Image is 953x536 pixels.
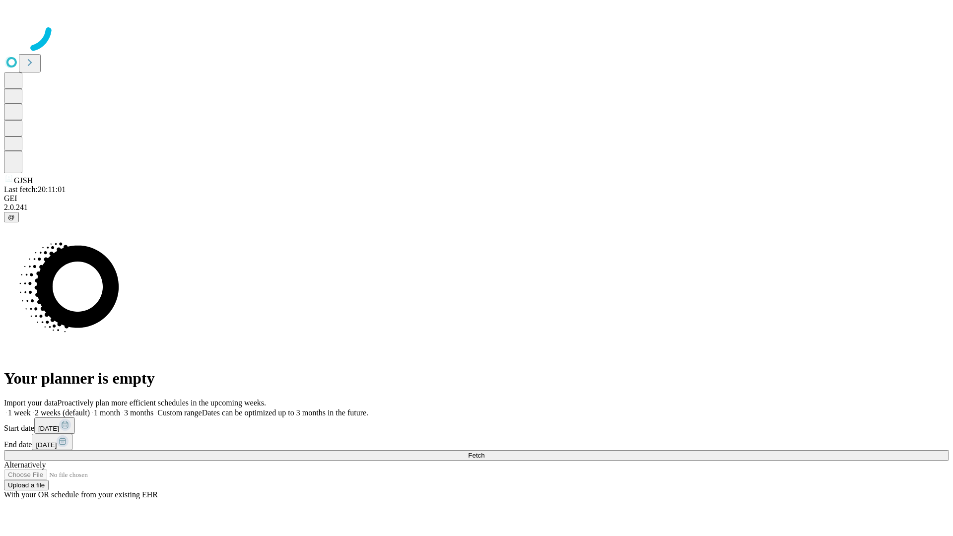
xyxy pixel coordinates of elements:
[4,185,66,194] span: Last fetch: 20:11:01
[14,176,33,185] span: GJSH
[4,434,949,450] div: End date
[4,480,49,490] button: Upload a file
[8,213,15,221] span: @
[58,399,266,407] span: Proactively plan more efficient schedules in the upcoming weeks.
[8,408,31,417] span: 1 week
[4,417,949,434] div: Start date
[4,194,949,203] div: GEI
[32,434,72,450] button: [DATE]
[94,408,120,417] span: 1 month
[4,399,58,407] span: Import your data
[4,203,949,212] div: 2.0.241
[124,408,153,417] span: 3 months
[35,408,90,417] span: 2 weeks (default)
[4,461,46,469] span: Alternatively
[468,452,484,459] span: Fetch
[34,417,75,434] button: [DATE]
[4,450,949,461] button: Fetch
[202,408,368,417] span: Dates can be optimized up to 3 months in the future.
[38,425,59,432] span: [DATE]
[157,408,202,417] span: Custom range
[4,369,949,388] h1: Your planner is empty
[4,490,158,499] span: With your OR schedule from your existing EHR
[4,212,19,222] button: @
[36,441,57,449] span: [DATE]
